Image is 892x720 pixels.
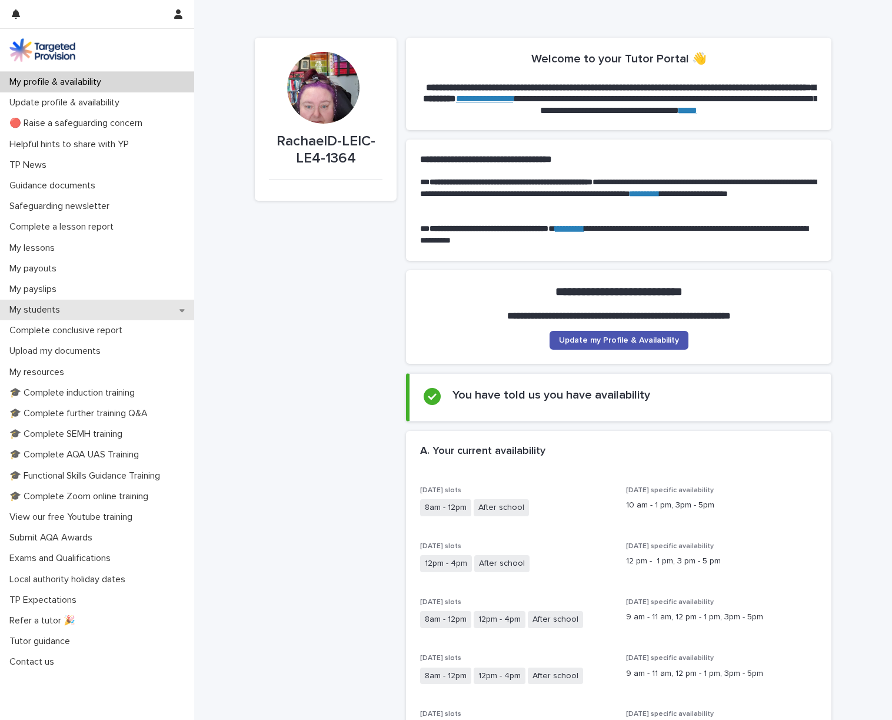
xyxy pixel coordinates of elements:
[5,512,142,523] p: View our free Youtube training
[9,38,75,62] img: M5nRWzHhSzIhMunXDL62
[5,408,157,419] p: 🎓 Complete further training Q&A
[5,595,86,606] p: TP Expectations
[420,668,471,685] span: 8am - 12pm
[5,636,79,647] p: Tutor guidance
[5,160,56,171] p: TP News
[528,611,583,628] span: After school
[420,655,461,662] span: [DATE] slots
[420,611,471,628] span: 8am - 12pm
[5,97,129,108] p: Update profile & availability
[420,599,461,606] span: [DATE] slots
[474,668,525,685] span: 12pm - 4pm
[5,304,69,316] p: My students
[5,346,110,357] p: Upload my documents
[420,555,472,572] span: 12pm - 4pm
[550,331,688,350] a: Update my Profile & Availability
[528,668,583,685] span: After school
[5,77,111,88] p: My profile & availability
[5,139,138,150] p: Helpful hints to share with YP
[626,487,714,494] span: [DATE] specific availability
[626,611,818,623] p: 9 am - 11 am, 12 pm - 1 pm, 3pm - 5pm
[474,499,529,516] span: After school
[5,387,144,399] p: 🎓 Complete induction training
[531,52,707,66] h2: Welcome to your Tutor Portal 👋
[420,543,461,550] span: [DATE] slots
[5,284,66,295] p: My payslips
[5,201,119,212] p: Safeguarding newsletter
[5,118,152,129] p: 🔴 Raise a safeguarding concern
[626,711,714,718] span: [DATE] specific availability
[5,532,102,543] p: Submit AQA Awards
[420,499,471,516] span: 8am - 12pm
[420,711,461,718] span: [DATE] slots
[626,543,714,550] span: [DATE] specific availability
[474,611,525,628] span: 12pm - 4pm
[452,388,650,402] h2: You have told us you have availability
[5,656,64,668] p: Contact us
[626,555,818,568] p: 12 pm - 1 pm, 3 pm - 5 pm
[559,336,679,344] span: Update my Profile & Availability
[5,491,158,502] p: 🎓 Complete Zoom online training
[5,574,135,585] p: Local authority holiday dates
[626,499,818,512] p: 10 am - 1 pm, 3pm - 5pm
[5,449,148,460] p: 🎓 Complete AQA UAS Training
[5,553,120,564] p: Exams and Qualifications
[420,445,545,458] h2: A. Your current availability
[5,470,169,482] p: 🎓 Functional Skills Guidance Training
[5,325,132,336] p: Complete conclusive report
[474,555,530,572] span: After school
[5,367,74,378] p: My resources
[626,668,818,680] p: 9 am - 11 am, 12 pm - 1 pm, 3pm - 5pm
[420,487,461,494] span: [DATE] slots
[5,263,66,274] p: My payouts
[269,133,382,167] p: RachaelD-LEIC-LE4-1364
[5,429,132,440] p: 🎓 Complete SEMH training
[5,180,105,191] p: Guidance documents
[5,243,64,254] p: My lessons
[5,615,85,626] p: Refer a tutor 🎉
[626,655,714,662] span: [DATE] specific availability
[626,599,714,606] span: [DATE] specific availability
[5,221,123,233] p: Complete a lesson report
